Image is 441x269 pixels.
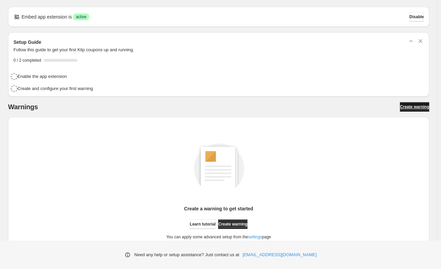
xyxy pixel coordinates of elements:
[400,102,429,112] a: Create warning
[409,14,424,20] span: Disable
[190,219,216,229] a: Learn tutorial
[166,234,271,240] p: You can apply some advanced setup from the page
[13,58,41,63] span: 0 / 2 completed
[409,12,424,22] button: Disable
[13,39,41,46] h3: Setup Guide
[18,85,93,92] h4: Create and configure your first warning
[248,235,262,239] a: settings
[8,103,38,111] h2: Warnings
[184,205,253,212] p: Create a warning to get started
[13,47,424,53] p: Follow this guide to get your first Klip coupons up and running.
[76,14,86,20] span: active
[243,251,317,258] a: [EMAIL_ADDRESS][DOMAIN_NAME]
[218,219,247,229] a: Create warning
[218,221,247,227] span: Create warning
[22,13,72,20] p: Embed app extension is
[18,73,67,80] h4: Enable the app extension
[190,221,216,227] span: Learn tutorial
[400,104,429,110] span: Create warning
